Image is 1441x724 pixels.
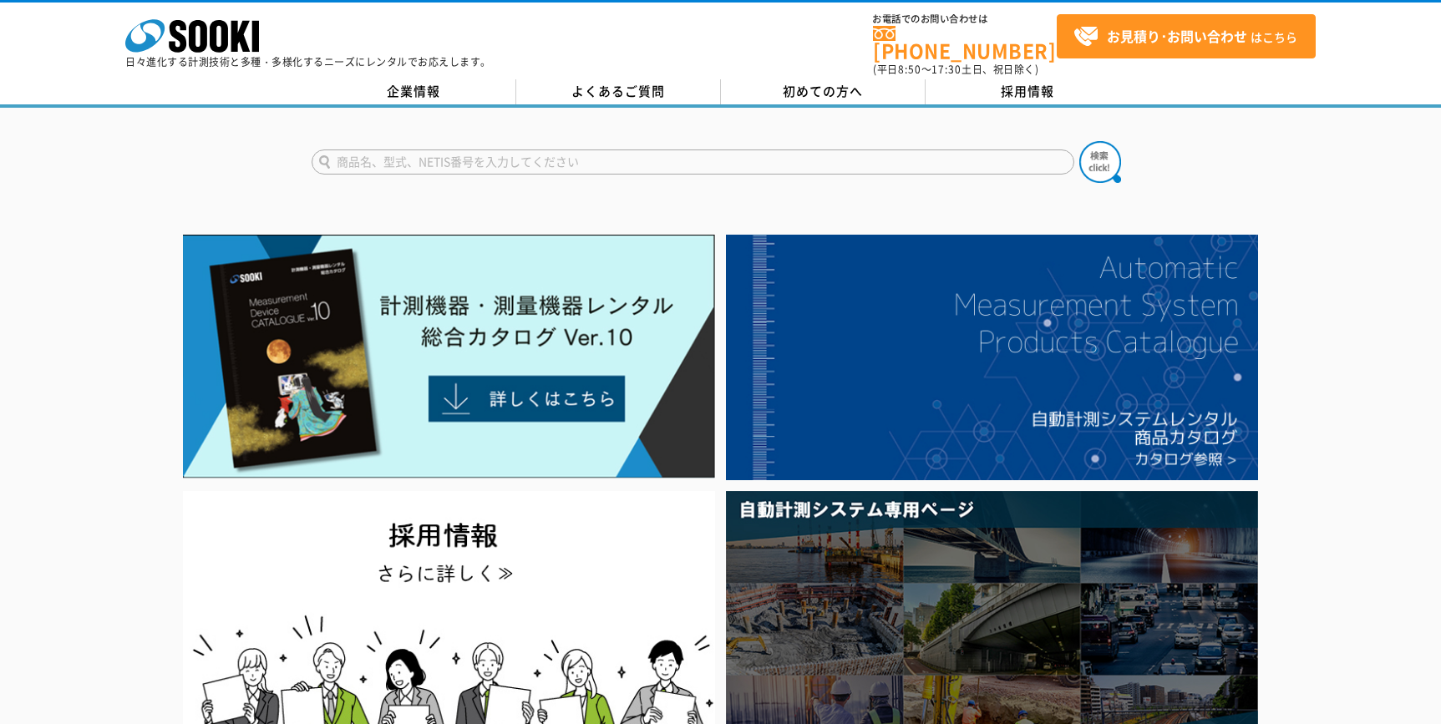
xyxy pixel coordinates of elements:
span: (平日 ～ 土日、祝日除く) [873,62,1038,77]
span: お電話でのお問い合わせは [873,14,1057,24]
span: 初めての方へ [783,82,863,100]
img: 自動計測システムカタログ [726,235,1258,480]
a: 初めての方へ [721,79,926,104]
a: 企業情報 [312,79,516,104]
a: 採用情報 [926,79,1130,104]
img: Catalog Ver10 [183,235,715,478]
a: お見積り･お問い合わせはこちら [1057,14,1316,58]
span: 17:30 [931,62,962,77]
strong: お見積り･お問い合わせ [1107,26,1247,46]
a: [PHONE_NUMBER] [873,26,1057,60]
span: 8:50 [898,62,921,77]
span: はこちら [1073,24,1297,49]
a: よくあるご質問 [516,79,721,104]
img: btn_search.png [1079,141,1121,183]
input: 商品名、型式、NETIS番号を入力してください [312,149,1074,175]
p: 日々進化する計測技術と多種・多様化するニーズにレンタルでお応えします。 [125,57,491,67]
